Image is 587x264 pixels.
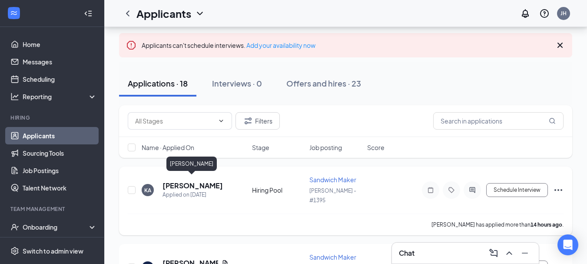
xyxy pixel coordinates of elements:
p: [PERSON_NAME] has applied more than . [431,221,564,228]
div: Switch to admin view [23,247,83,255]
div: Team Management [10,205,95,213]
span: [PERSON_NAME] - #1395 [309,187,356,204]
h1: Applicants [136,6,191,21]
svg: Collapse [84,9,93,18]
span: Job posting [309,143,342,152]
h3: Chat [399,248,415,258]
svg: ChevronUp [504,248,514,258]
b: 14 hours ago [531,221,562,228]
div: Applied on [DATE] [163,190,223,199]
svg: Note [425,187,436,194]
span: Applicants can't schedule interviews. [142,41,315,49]
svg: Filter [243,116,253,126]
span: Sandwich Maker [309,253,356,261]
input: Search in applications [433,112,564,130]
div: [PERSON_NAME] [166,157,217,171]
h5: [PERSON_NAME] [163,181,223,190]
svg: Analysis [10,92,19,101]
div: Interviews · 0 [212,78,262,89]
svg: Ellipses [553,185,564,195]
span: Stage [252,143,269,152]
button: ChevronUp [502,246,516,260]
button: Minimize [518,246,532,260]
a: Home [23,36,97,53]
svg: WorkstreamLogo [10,9,18,17]
div: Hiring Pool [252,186,305,194]
input: All Stages [135,116,214,126]
svg: UserCheck [10,223,19,231]
svg: ChevronDown [195,8,205,19]
svg: ChevronDown [218,117,225,124]
div: Applications · 18 [128,78,188,89]
svg: ChevronLeft [123,8,133,19]
span: Name · Applied On [142,143,194,152]
svg: ActiveChat [467,187,478,194]
a: Job Postings [23,162,97,179]
button: Schedule Interview [486,183,548,197]
svg: MagnifyingGlass [549,117,556,124]
svg: Error [126,40,136,50]
svg: Notifications [520,8,531,19]
div: Open Intercom Messenger [557,234,578,255]
span: Score [367,143,385,152]
button: ComposeMessage [487,246,501,260]
div: Reporting [23,92,97,101]
div: KA [144,187,151,194]
a: Messages [23,53,97,70]
div: Hiring [10,114,95,121]
svg: Minimize [520,248,530,258]
a: Applicants [23,127,97,144]
svg: Settings [10,247,19,255]
div: Onboarding [23,223,90,231]
svg: Tag [446,187,457,194]
a: Team [23,236,97,253]
svg: QuestionInfo [539,8,550,19]
svg: ComposeMessage [488,248,499,258]
a: Talent Network [23,179,97,197]
div: JH [560,10,567,17]
a: Sourcing Tools [23,144,97,162]
span: Sandwich Maker [309,176,356,184]
svg: Cross [555,40,565,50]
div: Offers and hires · 23 [286,78,361,89]
a: Add your availability now [246,41,315,49]
a: Scheduling [23,70,97,88]
button: Filter Filters [235,112,280,130]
